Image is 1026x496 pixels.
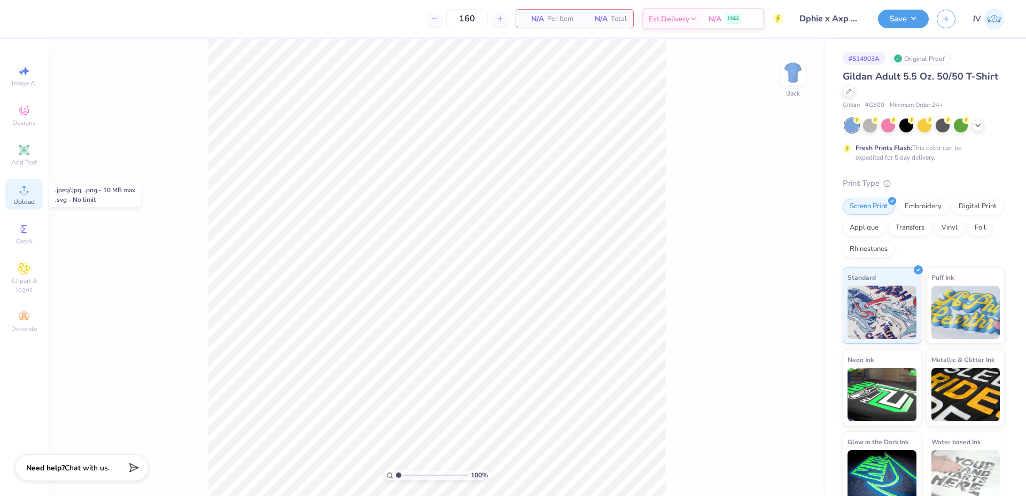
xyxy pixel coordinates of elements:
[12,79,37,88] span: Image AI
[984,9,1005,29] img: Jo Vincent
[848,272,876,283] span: Standard
[709,13,721,25] span: N/A
[782,62,804,83] img: Back
[848,436,908,447] span: Glow in the Dark Ink
[471,470,488,480] span: 100 %
[898,199,949,215] div: Embroidery
[13,198,35,206] span: Upload
[848,368,916,421] img: Neon Ink
[848,286,916,339] img: Standard
[12,119,36,127] span: Designs
[968,220,993,236] div: Foil
[843,241,895,257] div: Rhinestones
[843,199,895,215] div: Screen Print
[16,237,33,246] span: Greek
[547,13,573,25] span: Per Item
[865,101,884,110] span: # G800
[931,286,1000,339] img: Puff Ink
[786,89,800,98] div: Back
[446,9,488,28] input: – –
[973,13,981,25] span: JV
[5,277,43,294] span: Clipart & logos
[856,143,987,162] div: This color can be expedited for 5 day delivery.
[843,70,998,83] span: Gildan Adult 5.5 Oz. 50/50 T-Shirt
[931,272,954,283] span: Puff Ink
[878,10,929,28] button: Save
[931,368,1000,421] img: Metallic & Glitter Ink
[856,144,912,152] strong: Fresh Prints Flash:
[843,52,885,65] div: # 514903A
[843,177,1005,190] div: Print Type
[843,220,885,236] div: Applique
[843,101,860,110] span: Gildan
[649,13,689,25] span: Est. Delivery
[26,463,65,473] strong: Need help?
[728,15,739,22] span: FREE
[891,52,951,65] div: Original Proof
[791,8,870,29] input: Untitled Design
[55,185,135,195] div: .jpeg/.jpg, .png - 10 MB max
[11,158,37,167] span: Add Text
[931,436,981,447] span: Water based Ink
[611,13,627,25] span: Total
[890,101,943,110] span: Minimum Order: 24 +
[931,354,994,365] span: Metallic & Glitter Ink
[523,13,544,25] span: N/A
[65,463,110,473] span: Chat with us.
[55,195,135,204] div: .svg - No limit
[586,13,608,25] span: N/A
[889,220,931,236] div: Transfers
[848,354,874,365] span: Neon Ink
[11,325,37,333] span: Decorate
[952,199,1004,215] div: Digital Print
[973,9,1005,29] a: JV
[935,220,965,236] div: Vinyl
